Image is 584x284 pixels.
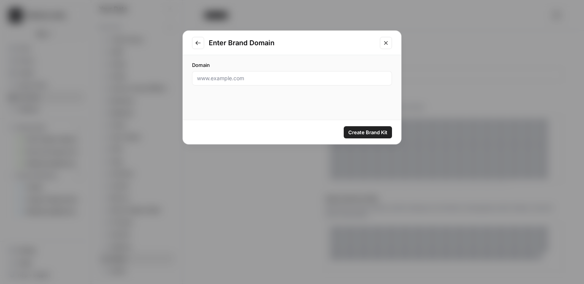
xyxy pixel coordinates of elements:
input: www.example.com [197,75,387,82]
span: Create Brand Kit [348,129,387,136]
label: Domain [192,61,392,69]
button: Close modal [380,37,392,49]
button: Go to previous step [192,37,204,49]
button: Create Brand Kit [344,126,392,138]
h2: Enter Brand Domain [209,38,375,48]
